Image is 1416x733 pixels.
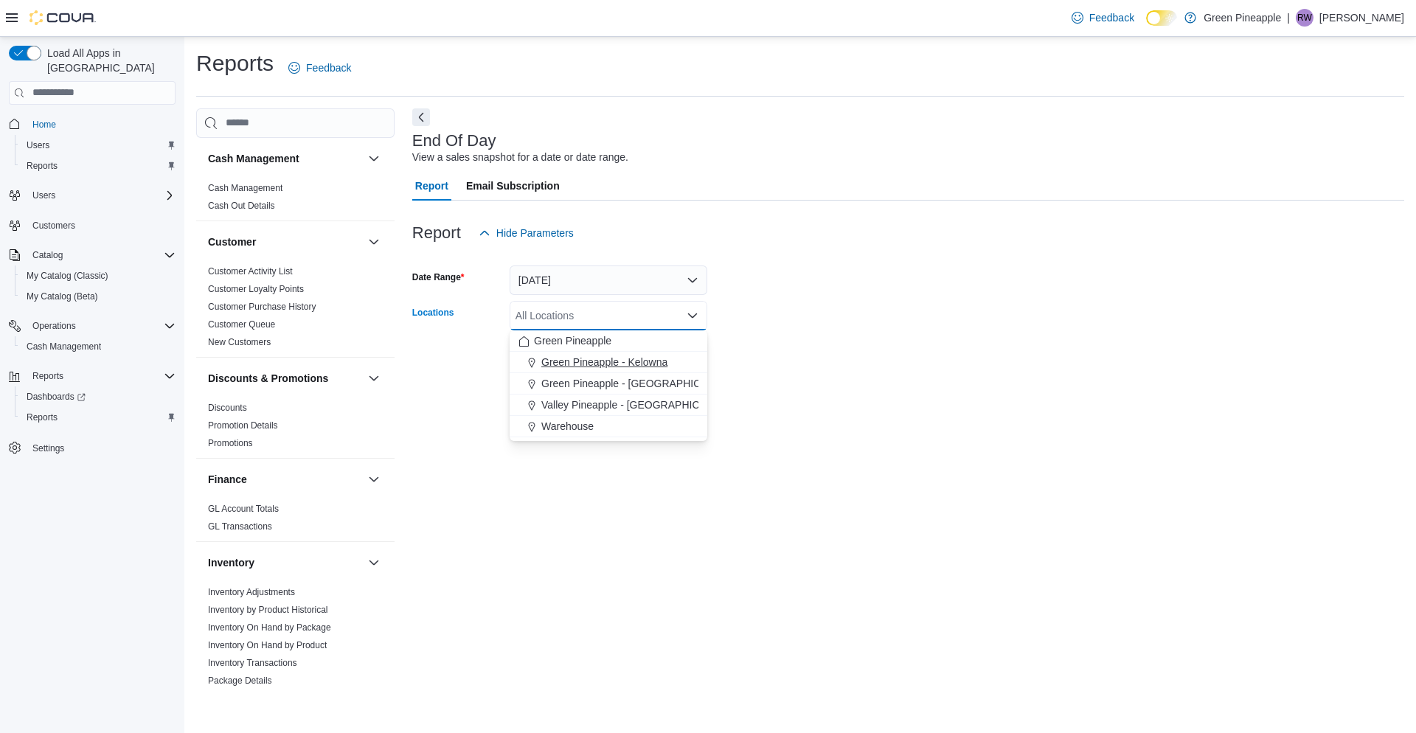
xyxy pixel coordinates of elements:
[208,472,362,487] button: Finance
[208,336,271,348] span: New Customers
[282,53,357,83] a: Feedback
[32,442,64,454] span: Settings
[32,220,75,232] span: Customers
[510,330,707,352] button: Green Pineapple
[208,420,278,431] a: Promotion Details
[473,218,580,248] button: Hide Parameters
[412,150,628,165] div: View a sales snapshot for a date or date range.
[21,388,176,406] span: Dashboards
[3,185,181,206] button: Users
[208,675,272,687] span: Package Details
[21,157,63,175] a: Reports
[27,115,176,133] span: Home
[365,150,383,167] button: Cash Management
[3,215,181,236] button: Customers
[541,419,594,434] span: Warehouse
[208,658,297,668] a: Inventory Transactions
[196,263,395,357] div: Customer
[208,675,272,686] a: Package Details
[466,171,560,201] span: Email Subscription
[510,265,707,295] button: [DATE]
[1319,9,1404,27] p: [PERSON_NAME]
[15,156,181,176] button: Reports
[21,267,114,285] a: My Catalog (Classic)
[687,310,698,322] button: Close list of options
[412,307,454,319] label: Locations
[510,373,707,395] button: Green Pineapple - [GEOGRAPHIC_DATA]
[306,60,351,75] span: Feedback
[208,151,362,166] button: Cash Management
[27,411,58,423] span: Reports
[21,136,55,154] a: Users
[208,639,327,651] span: Inventory On Hand by Product
[412,271,465,283] label: Date Range
[27,391,86,403] span: Dashboards
[27,160,58,172] span: Reports
[21,157,176,175] span: Reports
[196,500,395,541] div: Finance
[208,183,282,193] a: Cash Management
[32,320,76,332] span: Operations
[27,216,176,235] span: Customers
[208,402,247,414] span: Discounts
[1204,9,1281,27] p: Green Pineapple
[41,46,176,75] span: Load All Apps in [GEOGRAPHIC_DATA]
[27,317,82,335] button: Operations
[208,182,282,194] span: Cash Management
[208,640,327,650] a: Inventory On Hand by Product
[27,246,176,264] span: Catalog
[196,49,274,78] h1: Reports
[32,119,56,131] span: Home
[208,284,304,294] a: Customer Loyalty Points
[415,171,448,201] span: Report
[208,521,272,532] a: GL Transactions
[27,291,98,302] span: My Catalog (Beta)
[15,336,181,357] button: Cash Management
[1296,9,1313,27] div: Rhianna Wood
[32,190,55,201] span: Users
[3,316,181,336] button: Operations
[15,286,181,307] button: My Catalog (Beta)
[208,266,293,277] a: Customer Activity List
[208,555,362,570] button: Inventory
[208,437,253,449] span: Promotions
[1146,10,1177,26] input: Dark Mode
[27,367,176,385] span: Reports
[208,302,316,312] a: Customer Purchase History
[510,416,707,437] button: Warehouse
[27,139,49,151] span: Users
[208,657,297,669] span: Inventory Transactions
[3,114,181,135] button: Home
[412,224,461,242] h3: Report
[208,371,328,386] h3: Discounts & Promotions
[208,403,247,413] a: Discounts
[365,369,383,387] button: Discounts & Promotions
[9,108,176,497] nav: Complex example
[21,288,104,305] a: My Catalog (Beta)
[15,265,181,286] button: My Catalog (Classic)
[196,179,395,220] div: Cash Management
[208,504,279,514] a: GL Account Totals
[208,438,253,448] a: Promotions
[3,245,181,265] button: Catalog
[27,217,81,235] a: Customers
[208,235,256,249] h3: Customer
[208,605,328,615] a: Inventory by Product Historical
[208,235,362,249] button: Customer
[3,437,181,458] button: Settings
[208,301,316,313] span: Customer Purchase History
[208,604,328,616] span: Inventory by Product Historical
[208,371,362,386] button: Discounts & Promotions
[208,472,247,487] h3: Finance
[32,370,63,382] span: Reports
[208,201,275,211] a: Cash Out Details
[21,136,176,154] span: Users
[496,226,574,240] span: Hide Parameters
[27,440,70,457] a: Settings
[510,330,707,437] div: Choose from the following options
[1146,26,1147,27] span: Dark Mode
[510,395,707,416] button: Valley Pineapple - [GEOGRAPHIC_DATA]
[21,288,176,305] span: My Catalog (Beta)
